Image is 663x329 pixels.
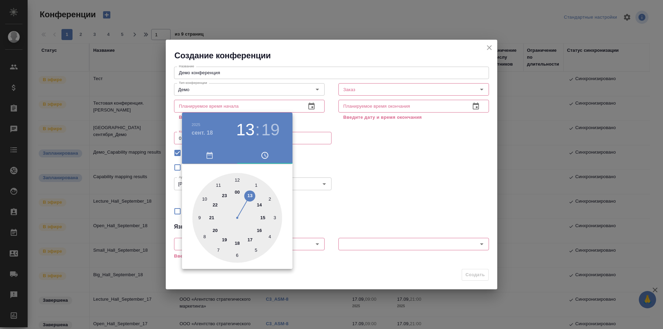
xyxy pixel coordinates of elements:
button: 2025 [192,123,200,127]
button: 13 [236,120,254,139]
button: сент. 18 [192,129,213,137]
button: 19 [261,120,280,139]
h3: : [255,120,260,139]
